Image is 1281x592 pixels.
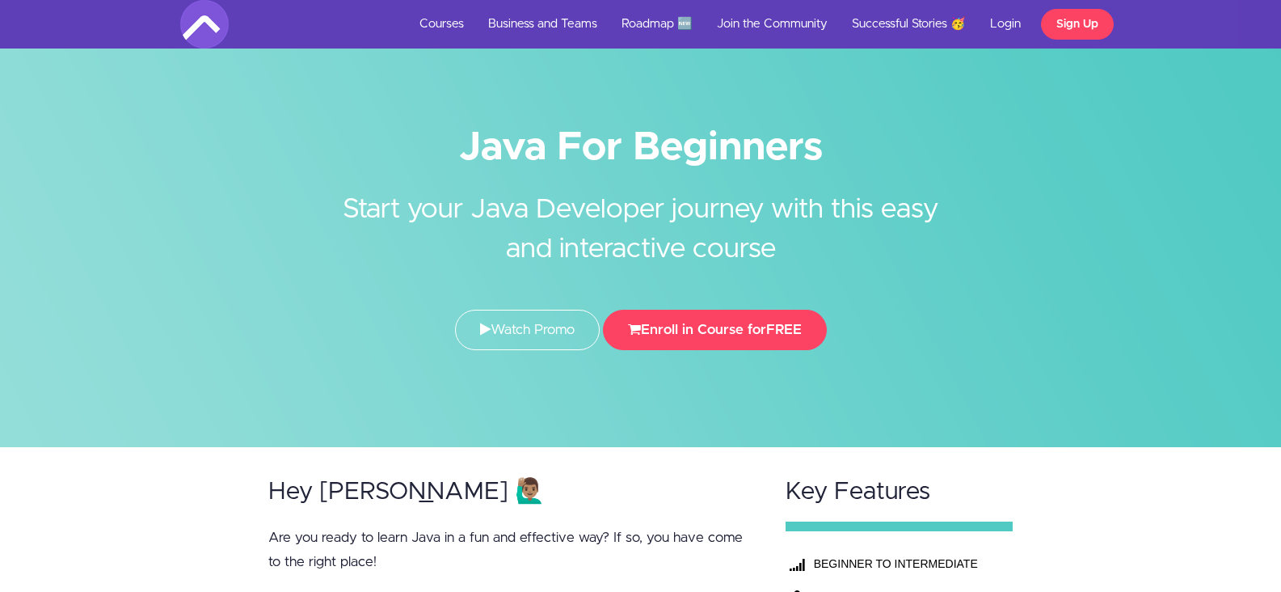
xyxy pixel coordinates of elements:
[455,310,600,350] a: Watch Promo
[338,166,944,269] h2: Start your Java Developer journey with this easy and interactive course
[810,548,984,580] th: BEGINNER TO INTERMEDIATE
[786,479,1013,505] h2: Key Features
[1041,9,1114,40] a: Sign Up
[603,310,827,350] button: Enroll in Course forFREE
[180,129,1102,166] h1: Java For Beginners
[766,323,802,336] span: FREE
[268,526,755,574] p: Are you ready to learn Java in a fun and effective way? If so, you have come to the right place!
[268,479,755,505] h2: Hey [PERSON_NAME] 🙋🏽‍♂️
